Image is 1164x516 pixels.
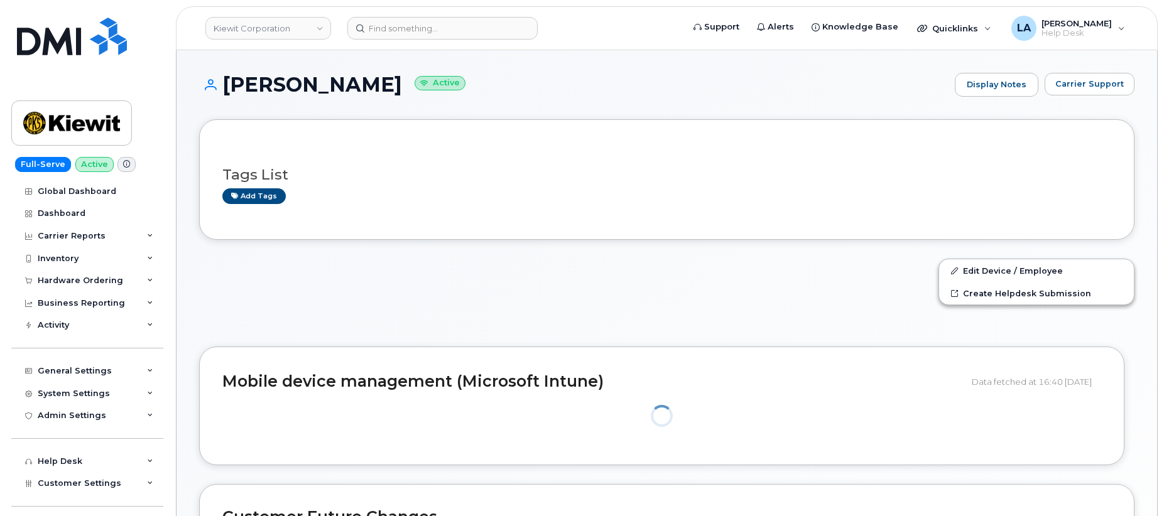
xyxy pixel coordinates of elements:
[222,188,286,204] a: Add tags
[955,73,1038,97] a: Display Notes
[939,282,1134,304] a: Create Helpdesk Submission
[222,167,1111,183] h3: Tags List
[415,76,465,90] small: Active
[222,373,962,390] h2: Mobile device management (Microsoft Intune)
[939,259,1134,282] a: Edit Device / Employee
[972,370,1101,394] div: Data fetched at 16:40 [DATE]
[1055,78,1124,90] span: Carrier Support
[199,73,949,95] h1: [PERSON_NAME]
[1045,73,1134,95] button: Carrier Support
